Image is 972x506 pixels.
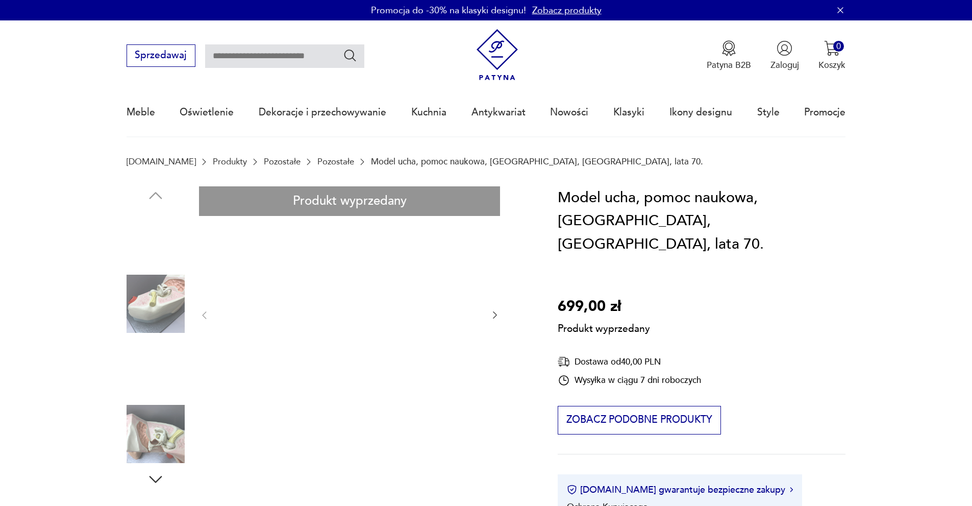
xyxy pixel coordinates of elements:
a: Oświetlenie [180,89,234,136]
div: 0 [833,41,844,52]
div: Wysyłka w ciągu 7 dni roboczych [558,374,701,387]
a: Produkty [213,157,247,166]
img: Ikona koszyka [824,40,840,56]
p: Produkt wyprzedany [558,319,650,336]
button: Zobacz podobne produkty [558,406,720,435]
img: Ikonka użytkownika [777,40,792,56]
a: Nowości [550,89,588,136]
img: Ikona medalu [721,40,737,56]
p: Koszyk [818,59,845,71]
button: Sprzedawaj [127,44,195,67]
a: Pozostałe [264,157,301,166]
p: Patyna B2B [707,59,751,71]
button: Szukaj [343,48,358,63]
a: Sprzedawaj [127,52,195,60]
a: Zobacz produkty [532,4,602,17]
a: Promocje [804,89,845,136]
p: Zaloguj [770,59,799,71]
h1: Model ucha, pomoc naukowa, [GEOGRAPHIC_DATA], [GEOGRAPHIC_DATA], lata 70. [558,186,845,256]
p: 699,00 zł [558,295,650,319]
img: Ikona strzałki w prawo [790,487,793,492]
a: Meble [127,89,155,136]
p: Promocja do -30% na klasyki designu! [371,4,526,17]
button: Patyna B2B [707,40,751,71]
button: Zaloguj [770,40,799,71]
img: Patyna - sklep z meblami i dekoracjami vintage [471,29,523,81]
a: Kuchnia [411,89,446,136]
a: Style [757,89,780,136]
button: [DOMAIN_NAME] gwarantuje bezpieczne zakupy [567,484,793,496]
a: Ikony designu [669,89,732,136]
img: Ikona certyfikatu [567,485,577,495]
a: [DOMAIN_NAME] [127,157,196,166]
p: Model ucha, pomoc naukowa, [GEOGRAPHIC_DATA], [GEOGRAPHIC_DATA], lata 70. [371,157,703,166]
a: Dekoracje i przechowywanie [259,89,386,136]
a: Pozostałe [317,157,354,166]
div: Dostawa od 40,00 PLN [558,355,701,368]
button: 0Koszyk [818,40,845,71]
a: Ikona medaluPatyna B2B [707,40,751,71]
a: Antykwariat [471,89,526,136]
a: Klasyki [613,89,644,136]
img: Ikona dostawy [558,355,570,368]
